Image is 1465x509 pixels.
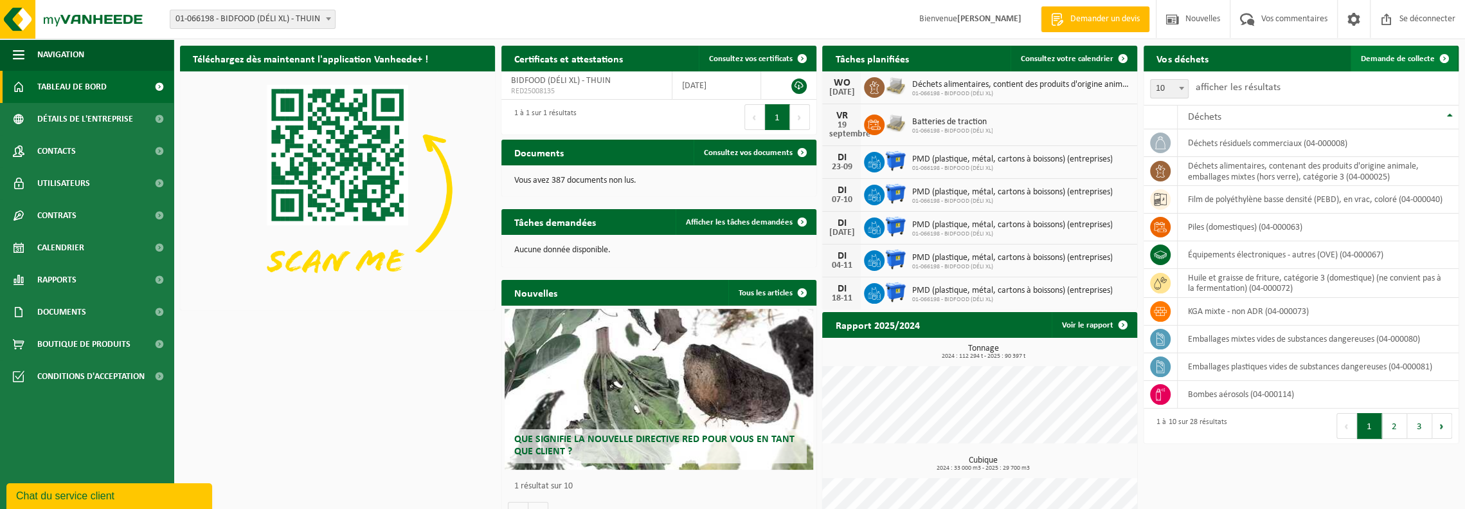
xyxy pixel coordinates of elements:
font: Tonnage [967,344,998,353]
font: Afficher les tâches demandées [686,218,793,227]
font: équipements électroniques - autres (OVE) (04-000067) [1187,250,1383,260]
font: Bienvenue [919,14,957,24]
font: DI [837,153,846,163]
img: WB-1100-HPE-BE-01 [885,281,906,303]
span: 01-066198 - BIDFOOD (DÉLI XL) - THUIN [170,10,336,29]
font: [PERSON_NAME] [957,14,1021,24]
font: Consultez votre calendrier [1021,55,1113,63]
font: Que signifie la nouvelle directive RED pour vous en tant que client ? [514,434,795,457]
font: 07-10 [831,195,852,205]
a: Consultez vos certificats [699,46,815,71]
font: Contacts [37,147,76,156]
font: déchets alimentaires, contenant des produits d'origine animale, emballages mixtes (hors verre), c... [1187,162,1418,181]
font: Aucune donnée disponible. [514,245,611,255]
a: Consultez votre calendrier [1011,46,1136,71]
font: emballages mixtes vides de substances dangereuses (04-000080) [1187,335,1419,344]
span: 10 [1151,80,1188,98]
a: Demande de collecte [1351,46,1457,71]
font: 04-11 [831,261,852,270]
font: Déchets [1187,112,1221,122]
font: Voir le rapport [1062,321,1113,329]
button: Previous [1336,413,1357,439]
font: bombes aérosols (04-000114) [1187,390,1293,400]
font: Demander un devis [1070,14,1140,24]
font: Nouvelles [1185,14,1220,24]
font: 18-11 [831,293,852,303]
button: 2 [1382,413,1407,439]
button: 1 [765,104,790,130]
a: Que signifie la nouvelle directive RED pour vous en tant que client ? [505,309,813,470]
font: RED25008135 [511,88,555,95]
font: VR [836,111,847,121]
font: huile et graisse de friture, catégorie 3 (domestique) (ne convient pas à la fermentation) (04-000... [1187,273,1441,293]
img: WB-1100-HPE-BE-01 [885,183,906,205]
a: Consultez vos documents [694,140,815,165]
button: 3 [1407,413,1432,439]
font: 2024 : 112 294 t - 2025 : 90 397 t [941,353,1025,360]
a: Afficher les tâches demandées [676,209,815,235]
font: [DATE] [682,81,706,91]
font: 01-066198 - BIDFOOD (DÉLI XL) [912,198,993,205]
font: Cubique [969,456,998,465]
font: 1 à 10 sur 28 résultats [1156,418,1227,426]
font: Déchets alimentaires, contient des produits d'origine animale, emballages mixtes (à l'excl... [912,80,1241,89]
font: film de polyéthylène basse densité (PEBD), en vrac, coloré (04-000040) [1187,195,1442,205]
font: Rapport 2025/2024 [835,321,919,331]
span: 10 [1150,79,1189,98]
font: Consultez vos certificats [709,55,793,63]
button: Next [790,104,810,130]
font: Conditions d'acceptation [37,372,145,382]
img: Téléchargez l'application VHEPlus [180,71,495,308]
font: 01-066198 - BIDFOOD (DÉLI XL) [912,90,993,97]
font: Vos déchets [1156,55,1208,65]
font: 19 septembre [829,120,870,139]
font: 01-066198 - BIDFOOD (DÉLI XL) [912,296,993,303]
font: Batteries de traction [912,117,986,127]
font: Contrats [37,211,76,221]
font: Rapports [37,275,76,285]
font: WO [833,78,850,88]
span: 01-066198 - BIDFOOD (DÉLI XL) - THUIN [170,10,335,28]
font: 01-066198 - BIDFOOD (DÉLI XL) [912,230,993,237]
font: 01-066198 - BIDFOOD (DÉLI XL) [912,263,993,270]
img: WB-1100-HPE-BE-01 [885,248,906,270]
font: DI [837,251,846,261]
font: Détails de l'entreprise [37,115,133,124]
a: Tous les articles [728,280,815,306]
img: LP-PA-00000-WDN-11 [885,113,906,134]
font: piles (domestiques) (04-000063) [1187,223,1302,232]
font: 01-066198 - BIDFOOD (DÉLI XL) - THUIN [175,14,320,24]
font: PMD (plastique, métal, cartons à boissons) (entreprises) [912,187,1112,197]
font: PMD (plastique, métal, cartons à boissons) (entreprises) [912,253,1112,263]
img: WB-1100-HPE-BE-01 [885,216,906,237]
font: Tous les articles [739,289,793,297]
img: WB-1100-HPE-BE-01 [885,150,906,172]
button: Next [1432,413,1452,439]
font: afficher les résultats [1195,82,1280,93]
font: Utilisateurs [37,179,90,189]
font: Calendrier [37,243,84,253]
font: DI [837,185,846,196]
font: PMD (plastique, métal, cartons à boissons) (entreprises) [912,286,1112,295]
font: Vous avez 387 documents non lus. [514,176,636,185]
font: PMD (plastique, métal, cartons à boissons) (entreprises) [912,220,1112,230]
font: [DATE] [829,88,854,97]
font: emballages plastiques vides de substances dangereuses (04-000081) [1187,362,1432,372]
font: 01-066198 - BIDFOOD (DÉLI XL) [912,127,993,134]
font: Tâches planifiées [835,55,908,65]
font: 01-066198 - BIDFOOD (DÉLI XL) [912,165,993,172]
font: 23-09 [831,162,852,172]
font: Boutique de produits [37,340,130,349]
font: déchets résiduels commerciaux (04-000008) [1187,138,1347,148]
a: Demander un devis [1041,6,1149,32]
button: Previous [744,104,765,130]
font: [DATE] [829,228,854,237]
font: Tâches demandées [514,218,596,228]
a: Voir le rapport [1052,312,1136,338]
font: 10 [1156,84,1165,93]
font: 1 à 1 sur 1 résultats [514,109,577,117]
font: 2024 : 33 000 m3 - 2025 : 29 700 m3 [937,465,1030,472]
font: Vos commentaires [1261,14,1327,24]
font: Consultez vos documents [704,149,793,157]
